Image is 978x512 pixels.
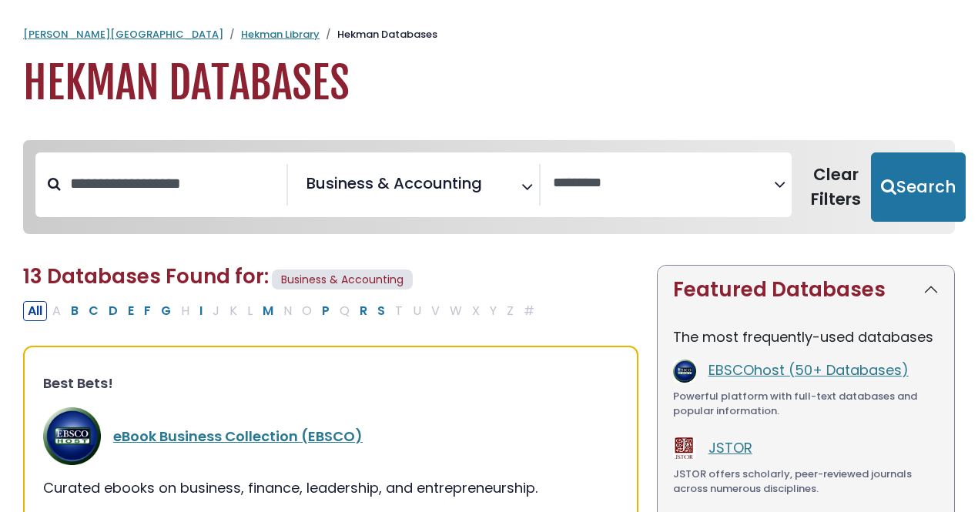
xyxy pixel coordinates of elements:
[23,27,223,42] a: [PERSON_NAME][GEOGRAPHIC_DATA]
[306,172,482,195] span: Business & Accounting
[23,300,541,320] div: Alpha-list to filter by first letter of database name
[272,269,413,290] span: Business & Accounting
[241,27,320,42] a: Hekman Library
[801,152,871,222] button: Clear Filters
[23,263,269,290] span: 13 Databases Found for:
[485,180,496,196] textarea: Search
[84,301,103,321] button: Filter Results C
[43,477,618,498] div: Curated ebooks on business, finance, leadership, and entrepreneurship.
[23,140,955,234] nav: Search filters
[43,375,618,392] h3: Best Bets!
[139,301,156,321] button: Filter Results F
[658,266,954,314] button: Featured Databases
[300,172,482,195] li: Business & Accounting
[66,301,83,321] button: Filter Results B
[673,467,939,497] div: JSTOR offers scholarly, peer-reviewed journals across numerous disciplines.
[320,27,437,42] li: Hekman Databases
[156,301,176,321] button: Filter Results G
[113,427,363,446] a: eBook Business Collection (EBSCO)
[373,301,390,321] button: Filter Results S
[673,326,939,347] p: The most frequently-used databases
[317,301,334,321] button: Filter Results P
[23,301,47,321] button: All
[553,176,774,192] textarea: Search
[195,301,207,321] button: Filter Results I
[708,438,752,457] a: JSTOR
[708,360,909,380] a: EBSCOhost (50+ Databases)
[871,152,966,222] button: Submit for Search Results
[123,301,139,321] button: Filter Results E
[258,301,278,321] button: Filter Results M
[23,58,955,109] h1: Hekman Databases
[355,301,372,321] button: Filter Results R
[23,27,955,42] nav: breadcrumb
[61,171,286,196] input: Search database by title or keyword
[104,301,122,321] button: Filter Results D
[673,389,939,419] div: Powerful platform with full-text databases and popular information.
